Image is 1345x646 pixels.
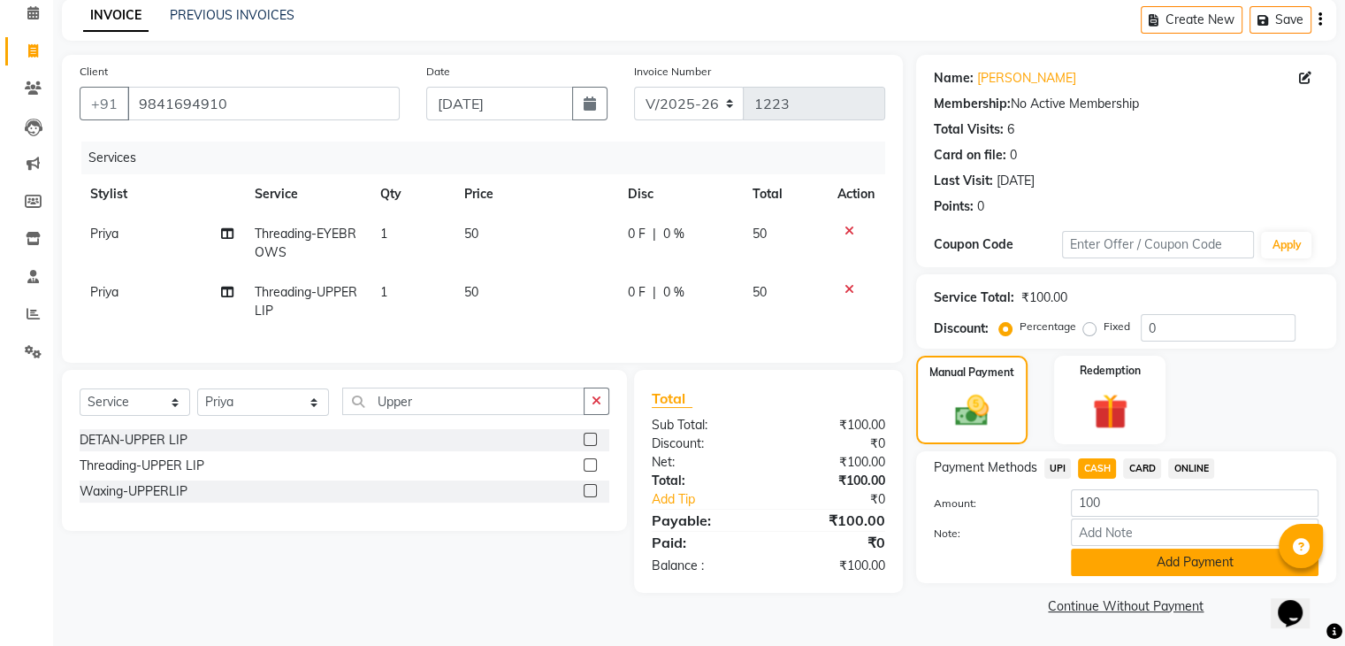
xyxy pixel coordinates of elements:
div: Discount: [638,435,768,453]
th: Price [454,174,617,214]
div: Services [81,142,898,174]
span: 50 [753,284,767,300]
label: Percentage [1020,319,1076,335]
a: [PERSON_NAME] [977,69,1076,88]
span: CASH [1078,458,1116,479]
div: 0 [977,197,984,216]
div: Name: [934,69,974,88]
div: Points: [934,197,974,216]
div: ₹0 [768,532,898,553]
div: Service Total: [934,288,1014,307]
div: ₹100.00 [768,472,898,490]
div: Waxing-UPPERLIP [80,482,187,501]
span: CARD [1123,458,1161,479]
label: Note: [921,526,1058,542]
div: ₹0 [768,435,898,453]
label: Amount: [921,496,1058,511]
th: Disc [617,174,742,214]
div: DETAN-UPPER LIP [80,431,187,450]
button: Save [1249,6,1311,34]
input: Enter Offer / Coupon Code [1062,231,1255,258]
span: UPI [1044,458,1072,479]
span: 0 % [663,225,684,243]
button: Apply [1261,232,1311,258]
div: ₹100.00 [1021,288,1067,307]
div: 0 [1010,146,1017,165]
span: 50 [464,226,478,242]
button: Create New [1141,6,1242,34]
div: ₹100.00 [768,510,898,531]
img: _cash.svg [944,391,999,430]
img: _gift.svg [1081,389,1139,434]
div: Coupon Code [934,235,1062,254]
div: [DATE] [997,172,1035,190]
label: Manual Payment [929,365,1014,381]
a: Add Tip [638,490,790,509]
button: Add Payment [1071,549,1318,576]
span: 50 [464,284,478,300]
span: 0 F [628,283,646,302]
input: Add Note [1071,519,1318,546]
input: Search or Scan [342,388,584,415]
span: 0 % [663,283,684,302]
label: Fixed [1104,319,1130,335]
th: Action [827,174,885,214]
label: Invoice Number [634,64,711,80]
span: | [653,225,656,243]
span: 0 F [628,225,646,243]
span: 1 [380,226,387,242]
span: Priya [90,284,118,300]
div: Discount: [934,319,989,338]
th: Qty [370,174,454,214]
label: Date [426,64,450,80]
label: Redemption [1080,363,1141,379]
th: Service [244,174,370,214]
span: Threading-UPPER LIP [255,284,357,319]
div: ₹0 [790,490,898,509]
input: Search by Name/Mobile/Email/Code [127,87,400,120]
div: Card on file: [934,146,1006,165]
div: Threading-UPPER LIP [80,457,204,475]
div: Net: [638,453,768,472]
button: +91 [80,87,129,120]
span: Threading-EYEBROWS [255,226,356,260]
div: ₹100.00 [768,557,898,575]
span: Payment Methods [934,458,1037,477]
div: Membership: [934,95,1011,113]
input: Amount [1071,489,1318,517]
div: Last Visit: [934,172,993,190]
div: Payable: [638,510,768,531]
div: Paid: [638,532,768,553]
div: ₹100.00 [768,416,898,435]
div: ₹100.00 [768,453,898,472]
label: Client [80,64,108,80]
span: 1 [380,284,387,300]
iframe: chat widget [1271,575,1327,628]
span: Priya [90,226,118,242]
div: Total: [638,472,768,490]
span: 50 [753,226,767,242]
div: Total Visits: [934,120,1004,139]
a: Continue Without Payment [920,597,1333,616]
a: PREVIOUS INVOICES [170,7,294,23]
div: No Active Membership [934,95,1318,113]
div: Balance : [638,557,768,575]
div: 6 [1007,120,1014,139]
span: Total [652,389,692,408]
span: ONLINE [1168,458,1214,479]
th: Stylist [80,174,244,214]
span: | [653,283,656,302]
th: Total [742,174,827,214]
div: Sub Total: [638,416,768,435]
